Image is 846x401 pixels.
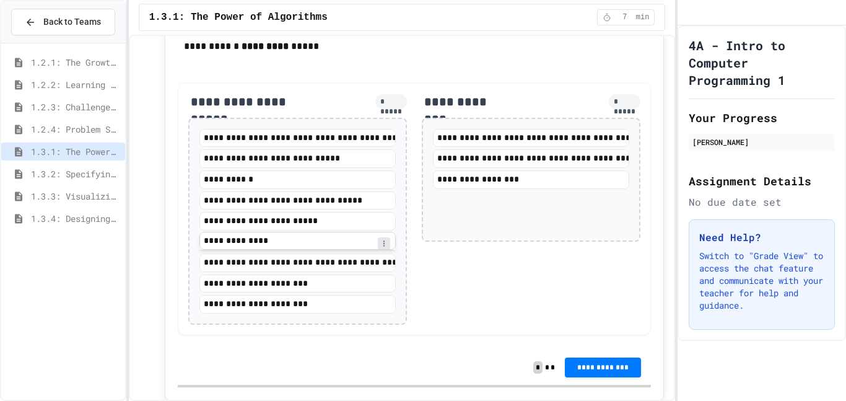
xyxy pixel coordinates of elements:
h3: Need Help? [699,230,824,245]
span: Back to Teams [43,15,101,29]
span: 7 [615,12,635,22]
span: 1.3.1: The Power of Algorithms [149,10,328,25]
h2: Your Progress [689,109,835,126]
button: Back to Teams [11,9,115,35]
span: 1.3.4: Designing Flowcharts [31,212,120,225]
h2: Assignment Details [689,172,835,190]
span: 1.2.4: Problem Solving Practice [31,123,120,136]
p: Switch to "Grade View" to access the chat feature and communicate with your teacher for help and ... [699,250,824,312]
div: No due date set [689,195,835,209]
span: 1.3.1: The Power of Algorithms [31,145,120,158]
span: min [636,12,650,22]
span: 1.2.3: Challenge Problem - The Bridge [31,100,120,113]
span: 1.3.2: Specifying Ideas with Pseudocode [31,167,120,180]
span: 1.2.2: Learning to Solve Hard Problems [31,78,120,91]
span: 1.2.1: The Growth Mindset [31,56,120,69]
div: [PERSON_NAME] [692,136,831,148]
h1: 4A - Intro to Computer Programming 1 [689,37,835,89]
span: 1.3.3: Visualizing Logic with Flowcharts [31,190,120,203]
